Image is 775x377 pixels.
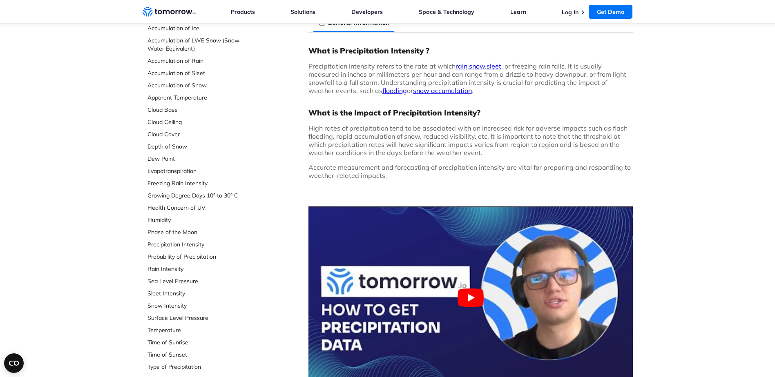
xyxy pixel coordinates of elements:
a: Products [231,8,255,16]
a: Sea Level Pressure [147,277,256,285]
a: Time of Sunrise [147,338,256,346]
a: Developers [351,8,383,16]
a: Evapotranspiration [147,167,256,175]
a: Freezing Rain Intensity [147,179,256,187]
a: Dew Point [147,155,256,163]
span: Accurate measurement and forecasting of precipitation intensity are vital for preparing and respo... [308,163,631,180]
a: Apparent Temperature [147,93,256,102]
a: Get Demo [589,5,632,19]
a: Probability of Precipitation [147,253,256,261]
a: Cloud Ceiling [147,118,256,126]
a: Accumulation of Sleet [147,69,256,77]
button: Open CMP widget [4,353,24,373]
a: flooding [382,86,407,95]
a: Type of Precipitation [147,363,256,371]
a: Log In [562,9,578,16]
a: Space & Technology [419,8,474,16]
a: Learn [510,8,526,16]
a: Snow Intensity [147,302,256,310]
h3: What is the Impact of Precipitation Intensity? [308,108,633,118]
a: Precipitation Intensity [147,240,256,248]
a: snow [469,62,485,70]
a: Phase of the Moon [147,228,256,236]
a: Home link [143,6,196,18]
a: Solutions [290,8,315,16]
a: Accumulation of LWE Snow (Snow Water Equivalent) [147,36,256,53]
a: Cloud Base [147,106,256,114]
a: Accumulation of Ice [147,24,256,32]
a: rain [456,62,467,70]
a: Humidity [147,216,256,224]
a: Depth of Snow [147,142,256,151]
span: High rates of precipitation tend to be associated with an increased risk for adverse impacts such... [308,124,628,157]
a: Sleet Intensity [147,289,256,297]
a: Accumulation of Rain [147,57,256,65]
a: Cloud Cover [147,130,256,138]
a: sleet [487,62,501,70]
a: Rain Intensity [147,265,256,273]
a: snow accumulation [413,86,472,95]
a: Surface Level Pressure [147,314,256,322]
a: Growing Degree Days 10° to 30° C [147,191,256,200]
span: Precipitation intensity refers to the rate at which , , , or freezing rain falls. It is usually m... [308,62,626,95]
a: Temperature [147,326,256,334]
h3: What is Precipitation Intensity ? [308,46,633,55]
a: Accumulation of Snow [147,81,256,89]
a: Health Concern of UV [147,204,256,212]
a: Time of Sunset [147,350,256,359]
